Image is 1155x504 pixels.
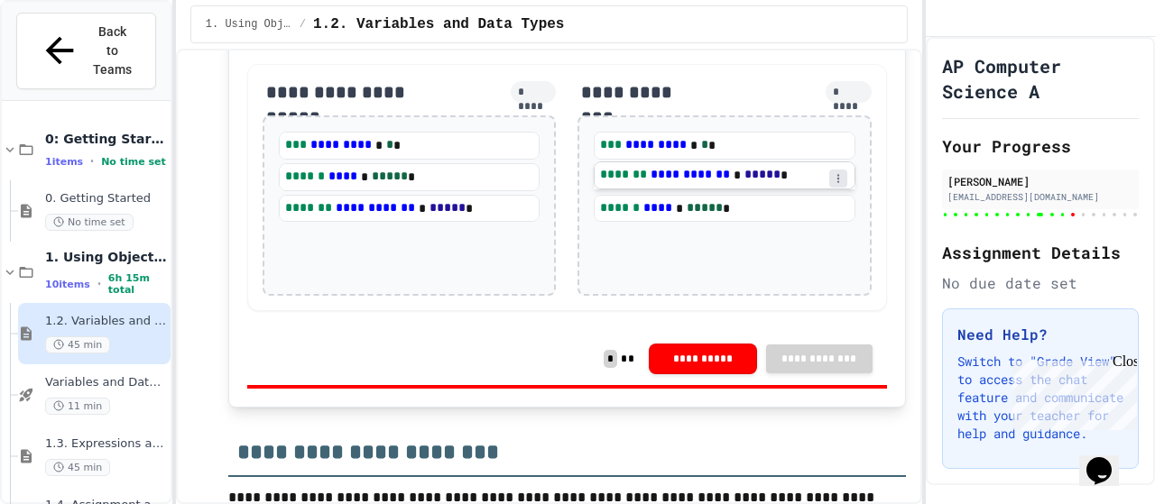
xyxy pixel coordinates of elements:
[45,156,83,168] span: 1 items
[206,17,292,32] span: 1. Using Objects and Methods
[45,314,167,329] span: 1.2. Variables and Data Types
[1005,353,1137,430] iframe: chat widget
[97,277,101,291] span: •
[7,7,125,115] div: Chat with us now!Close
[300,17,306,32] span: /
[45,249,167,265] span: 1. Using Objects and Methods
[313,14,564,35] span: 1.2. Variables and Data Types
[947,173,1133,189] div: [PERSON_NAME]
[45,131,167,147] span: 0: Getting Started
[90,154,94,169] span: •
[45,336,110,353] span: 45 min
[101,156,166,168] span: No time set
[45,459,110,476] span: 45 min
[16,13,156,89] button: Back to Teams
[108,272,167,296] span: 6h 15m total
[942,272,1139,294] div: No due date set
[45,436,167,452] span: 1.3. Expressions and Output [New]
[91,23,134,79] span: Back to Teams
[45,214,134,231] span: No time set
[942,53,1139,104] h1: AP Computer Science A
[1079,432,1137,486] iframe: chat widget
[942,133,1139,159] h2: Your Progress
[942,240,1139,265] h2: Assignment Details
[45,398,110,415] span: 11 min
[45,191,167,206] span: 0. Getting Started
[45,279,90,290] span: 10 items
[45,375,167,390] span: Variables and Data Types - Quiz
[947,190,1133,204] div: [EMAIL_ADDRESS][DOMAIN_NAME]
[957,353,1123,443] p: Switch to "Grade View" to access the chat feature and communicate with your teacher for help and ...
[957,324,1123,345] h3: Need Help?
